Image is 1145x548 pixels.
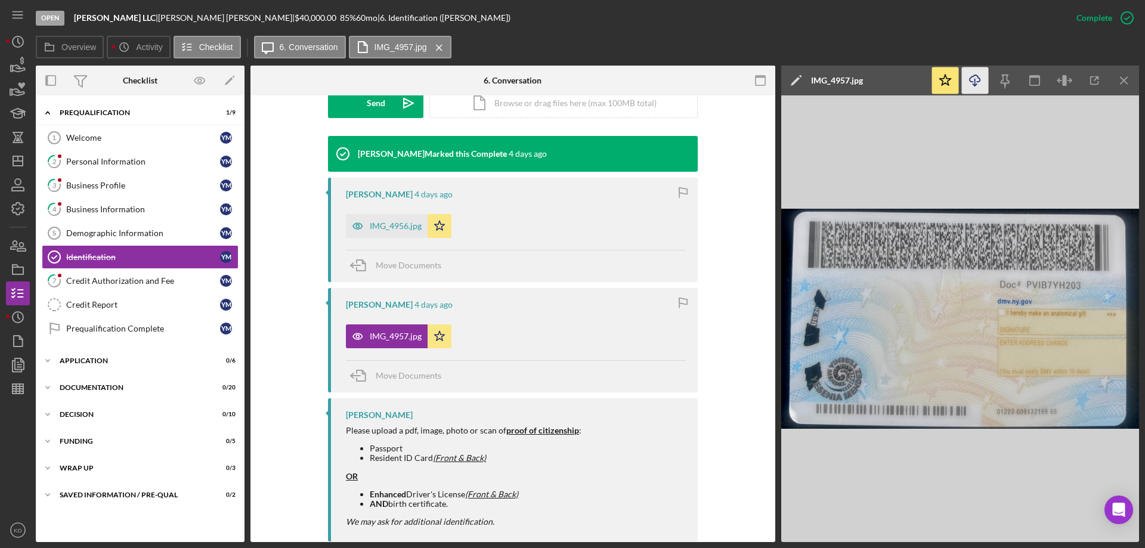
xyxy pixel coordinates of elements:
[36,11,64,26] div: Open
[60,384,206,391] div: Documentation
[465,489,518,499] em: (Front & Back)
[811,76,863,85] div: IMG_4957.jpg
[42,126,239,150] a: 1WelcomeYM
[358,149,507,159] div: [PERSON_NAME] Marked this Complete
[220,275,232,287] div: Y M
[66,324,220,333] div: Prequalification Complete
[254,36,346,58] button: 6. Conversation
[370,221,422,231] div: IMG_4956.jpg
[42,317,239,340] a: Prequalification CompleteYM
[375,42,427,52] label: IMG_4957.jpg
[414,190,453,199] time: 2025-08-29 16:36
[52,230,56,237] tspan: 5
[509,149,547,159] time: 2025-08-29 16:37
[60,109,206,116] div: Prequalification
[220,132,232,144] div: Y M
[214,109,236,116] div: 1 / 9
[52,181,56,189] tspan: 3
[370,453,581,463] li: Resident ID Card
[1076,6,1112,30] div: Complete
[346,516,494,527] em: We may ask for additional identification.
[328,88,423,118] button: Send
[52,157,56,165] tspan: 2
[42,174,239,197] a: 3Business ProfileYM
[66,228,220,238] div: Demographic Information
[199,42,233,52] label: Checklist
[52,277,57,284] tspan: 7
[74,13,156,23] b: [PERSON_NAME] LLC
[370,444,581,453] li: Passport
[52,205,57,213] tspan: 4
[214,357,236,364] div: 0 / 6
[370,499,581,509] li: birth certificate.
[74,13,158,23] div: |
[280,42,338,52] label: 6. Conversation
[42,245,239,269] a: IdentificationYM
[123,76,157,85] div: Checklist
[42,293,239,317] a: Credit ReportYM
[346,250,453,280] button: Move Documents
[214,465,236,472] div: 0 / 3
[346,410,413,420] div: [PERSON_NAME]
[214,411,236,418] div: 0 / 10
[42,269,239,293] a: 7Credit Authorization and FeeYM
[220,299,232,311] div: Y M
[220,203,232,215] div: Y M
[346,190,413,199] div: [PERSON_NAME]
[42,150,239,174] a: 2Personal InformationYM
[346,361,453,391] button: Move Documents
[220,251,232,263] div: Y M
[66,300,220,309] div: Credit Report
[158,13,295,23] div: [PERSON_NAME] [PERSON_NAME] |
[340,13,356,23] div: 85 %
[14,527,21,534] text: KD
[370,489,406,499] strong: Enhanced
[60,411,206,418] div: Decision
[66,133,220,143] div: Welcome
[220,227,232,239] div: Y M
[220,179,232,191] div: Y M
[1064,6,1139,30] button: Complete
[346,214,451,238] button: IMG_4956.jpg
[214,438,236,445] div: 0 / 5
[376,260,441,270] span: Move Documents
[42,221,239,245] a: 5Demographic InformationYM
[36,36,104,58] button: Overview
[66,276,220,286] div: Credit Authorization and Fee
[377,13,510,23] div: | 6. Identification ([PERSON_NAME])
[66,252,220,262] div: Identification
[781,95,1139,542] img: Preview
[376,370,441,380] span: Move Documents
[136,42,162,52] label: Activity
[60,465,206,472] div: Wrap up
[349,36,451,58] button: IMG_4957.jpg
[61,42,96,52] label: Overview
[506,425,579,435] strong: proof of citizenship
[346,300,413,309] div: [PERSON_NAME]
[346,324,451,348] button: IMG_4957.jpg
[1104,496,1133,524] div: Open Intercom Messenger
[433,453,486,463] em: (Front & Back)
[295,13,340,23] div: $40,000.00
[414,300,453,309] time: 2025-08-29 16:36
[346,471,358,481] strong: OR
[42,197,239,221] a: 4Business InformationYM
[484,76,541,85] div: 6. Conversation
[174,36,241,58] button: Checklist
[370,332,422,341] div: IMG_4957.jpg
[356,13,377,23] div: 60 mo
[370,490,581,499] li: Driver's License
[60,491,206,499] div: Saved Information / Pre-Qual
[346,426,581,435] div: Please upload a pdf, image, photo or scan of :
[60,438,206,445] div: Funding
[107,36,170,58] button: Activity
[370,499,388,509] strong: AND
[367,88,385,118] div: Send
[214,384,236,391] div: 0 / 20
[66,205,220,214] div: Business Information
[66,157,220,166] div: Personal Information
[220,323,232,335] div: Y M
[220,156,232,168] div: Y M
[60,357,206,364] div: Application
[6,518,30,542] button: KD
